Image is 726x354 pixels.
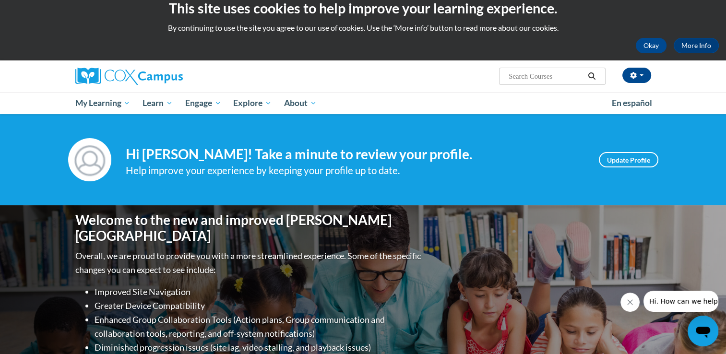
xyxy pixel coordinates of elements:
span: Engage [185,97,221,109]
span: My Learning [75,97,130,109]
iframe: Message from company [643,291,718,312]
p: Overall, we are proud to provide you with a more streamlined experience. Some of the specific cha... [75,249,423,277]
span: About [284,97,317,109]
input: Search Courses [508,71,584,82]
button: Okay [636,38,666,53]
div: Help improve your experience by keeping your profile up to date. [126,163,584,178]
img: Cox Campus [75,68,183,85]
span: Hi. How can we help? [6,7,78,14]
a: About [278,92,323,114]
span: Learn [143,97,173,109]
span: Explore [233,97,272,109]
a: Cox Campus [75,68,258,85]
a: Engage [179,92,227,114]
iframe: Button to launch messaging window [688,316,718,346]
li: Greater Device Compatibility [95,299,423,313]
iframe: Close message [620,293,640,312]
a: Learn [136,92,179,114]
img: Profile Image [68,138,111,181]
div: Main menu [61,92,666,114]
li: Improved Site Navigation [95,285,423,299]
span: En español [612,98,652,108]
button: Search [584,71,599,82]
a: Update Profile [599,152,658,167]
a: En español [606,93,658,113]
a: Explore [227,92,278,114]
p: By continuing to use the site you agree to our use of cookies. Use the ‘More info’ button to read... [7,23,719,33]
h4: Hi [PERSON_NAME]! Take a minute to review your profile. [126,146,584,163]
a: More Info [674,38,719,53]
button: Account Settings [622,68,651,83]
li: Enhanced Group Collaboration Tools (Action plans, Group communication and collaboration tools, re... [95,313,423,341]
h1: Welcome to the new and improved [PERSON_NAME][GEOGRAPHIC_DATA] [75,212,423,244]
a: My Learning [69,92,137,114]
